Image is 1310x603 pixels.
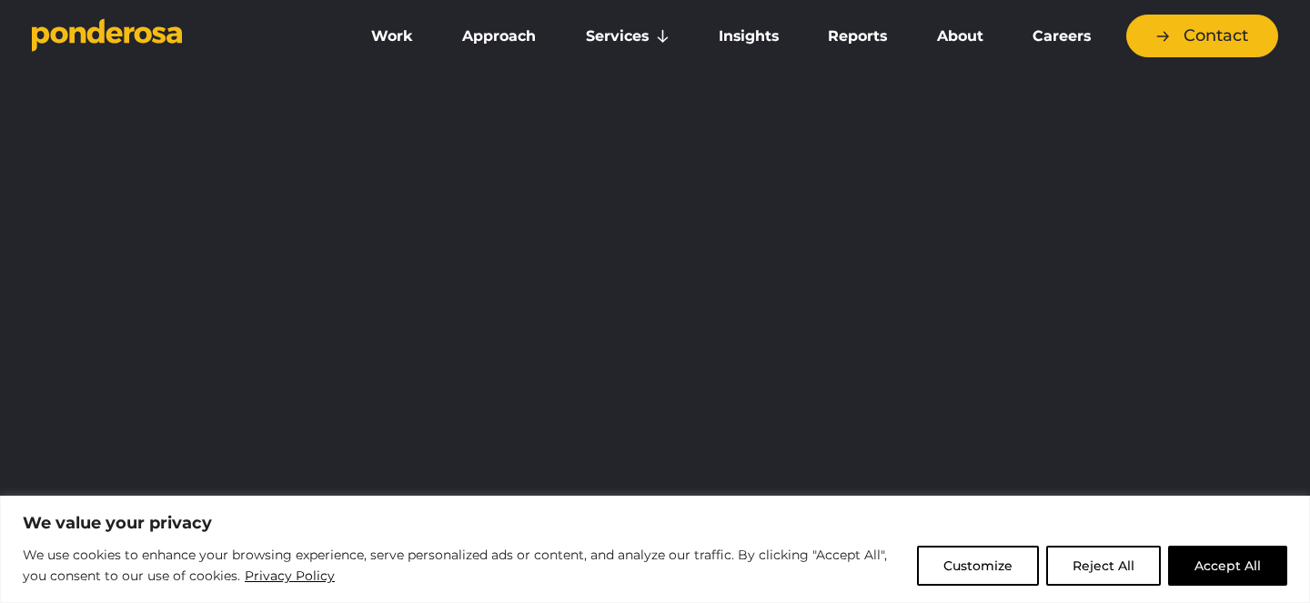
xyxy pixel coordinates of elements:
p: We value your privacy [23,512,1287,534]
a: Work [350,17,434,55]
a: Contact [1126,15,1278,57]
button: Customize [917,546,1039,586]
p: We use cookies to enhance your browsing experience, serve personalized ads or content, and analyz... [23,545,903,588]
a: Go to homepage [32,18,323,55]
button: Reject All [1046,546,1161,586]
a: Reports [807,17,908,55]
button: Accept All [1168,546,1287,586]
a: Careers [1012,17,1112,55]
a: About [915,17,1003,55]
a: Approach [441,17,557,55]
a: Services [565,17,690,55]
a: Privacy Policy [244,565,336,587]
a: Insights [698,17,800,55]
